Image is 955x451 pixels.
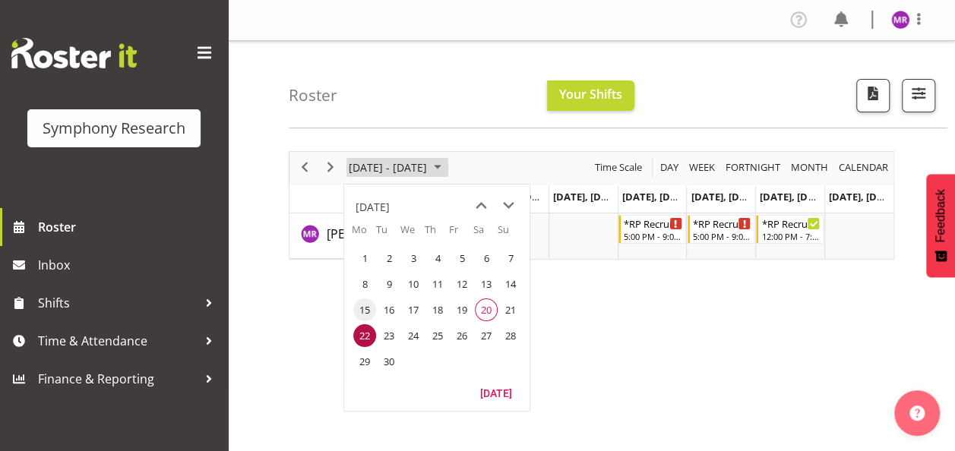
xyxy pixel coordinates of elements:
span: Monday, September 29, 2025 [353,350,376,373]
div: Timeline Week of September 22, 2025 [289,151,894,260]
span: Your Shifts [559,86,622,102]
span: Saturday, September 27, 2025 [475,324,498,347]
img: help-xxl-2.png [909,405,925,421]
th: We [400,222,425,245]
span: Time Scale [593,158,644,177]
th: Fr [449,222,473,245]
span: Friday, September 19, 2025 [451,298,473,321]
button: Your Shifts [547,80,634,111]
button: Previous [295,158,315,177]
button: September 2025 [346,158,448,177]
span: [DATE] - [DATE] [347,158,428,177]
span: Friday, September 12, 2025 [451,273,473,295]
span: Friday, September 5, 2025 [451,247,473,270]
button: Timeline Day [658,158,681,177]
th: Tu [376,222,400,245]
div: September 22 - 28, 2025 [343,152,451,184]
button: Timeline Week [687,158,718,177]
span: [DATE], [DATE] [691,190,760,203]
div: Minu Rana"s event - *RP Recruit Tracks Weekend Begin From Saturday, September 27, 2025 at 12:00:0... [756,215,824,244]
span: Wednesday, September 3, 2025 [402,247,425,270]
button: next month [495,192,522,219]
th: Mo [352,222,376,245]
img: minu-rana11870.jpg [891,11,909,29]
div: previous period [292,152,318,184]
span: Roster [38,216,220,238]
span: Monday, September 1, 2025 [353,247,376,270]
div: 5:00 PM - 9:00 PM [624,230,682,242]
span: Week [688,158,716,177]
button: Timeline Month [789,158,831,177]
span: Tuesday, September 9, 2025 [378,273,400,295]
button: Feedback - Show survey [926,174,955,277]
th: Su [498,222,522,245]
span: [DATE], [DATE] [622,190,691,203]
button: Next [321,158,341,177]
span: [PERSON_NAME] [327,225,421,242]
div: Minu Rana"s event - *RP Recruit Tracks Weeknights Begin From Thursday, September 25, 2025 at 5:00... [618,215,686,244]
span: Saturday, September 6, 2025 [475,247,498,270]
div: Minu Rana"s event - *RP Recruit Tracks Weeknights Begin From Friday, September 26, 2025 at 5:00:0... [688,215,755,244]
img: Rosterit website logo [11,38,137,68]
span: Thursday, September 25, 2025 [426,324,449,347]
button: Month [836,158,891,177]
th: Sa [473,222,498,245]
span: Time & Attendance [38,330,198,352]
th: Th [425,222,449,245]
span: Friday, September 26, 2025 [451,324,473,347]
span: Tuesday, September 23, 2025 [378,324,400,347]
span: Sunday, September 21, 2025 [499,298,522,321]
span: Feedback [934,189,947,242]
span: Day [659,158,680,177]
span: Thursday, September 11, 2025 [426,273,449,295]
span: Saturday, September 20, 2025 [475,298,498,321]
span: [DATE], [DATE] [553,190,622,203]
span: Thursday, September 4, 2025 [426,247,449,270]
div: *RP Recruit Tracks Weeknights [693,216,751,231]
span: Month [789,158,830,177]
span: Saturday, September 13, 2025 [475,273,498,295]
button: previous month [467,192,495,219]
span: Inbox [38,254,220,276]
div: next period [318,152,343,184]
span: Finance & Reporting [38,367,198,390]
span: [DATE], [DATE] [829,190,898,203]
span: Thursday, September 18, 2025 [426,298,449,321]
span: Monday, September 22, 2025 [353,324,376,347]
button: Today [470,382,522,403]
button: Time Scale [593,158,645,177]
div: *RP Recruit Tracks Weeknights [624,216,682,231]
button: Filter Shifts [902,79,935,112]
span: Wednesday, September 17, 2025 [402,298,425,321]
div: *RP Recruit Tracks Weekend [761,216,820,231]
span: Monday, September 15, 2025 [353,298,376,321]
span: [DATE], [DATE] [760,190,829,203]
span: Fortnight [724,158,782,177]
span: Tuesday, September 30, 2025 [378,350,400,373]
span: Wednesday, September 10, 2025 [402,273,425,295]
span: Sunday, September 7, 2025 [499,247,522,270]
span: Tuesday, September 16, 2025 [378,298,400,321]
span: calendar [837,158,890,177]
td: Monday, September 22, 2025 [352,323,376,348]
a: [PERSON_NAME] [327,225,421,243]
td: Minu Rana resource [289,213,410,259]
div: 5:00 PM - 9:00 PM [693,230,751,242]
button: Fortnight [723,158,783,177]
h4: Roster [289,87,337,104]
span: Monday, September 8, 2025 [353,273,376,295]
span: Sunday, September 28, 2025 [499,324,522,347]
div: title [356,192,390,222]
button: Download a PDF of the roster according to the set date range. [856,79,890,112]
div: 12:00 PM - 7:00 PM [761,230,820,242]
div: Symphony Research [43,117,185,140]
span: Tuesday, September 2, 2025 [378,247,400,270]
span: Wednesday, September 24, 2025 [402,324,425,347]
table: Timeline Week of September 22, 2025 [410,213,893,259]
span: Sunday, September 14, 2025 [499,273,522,295]
span: Shifts [38,292,198,314]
